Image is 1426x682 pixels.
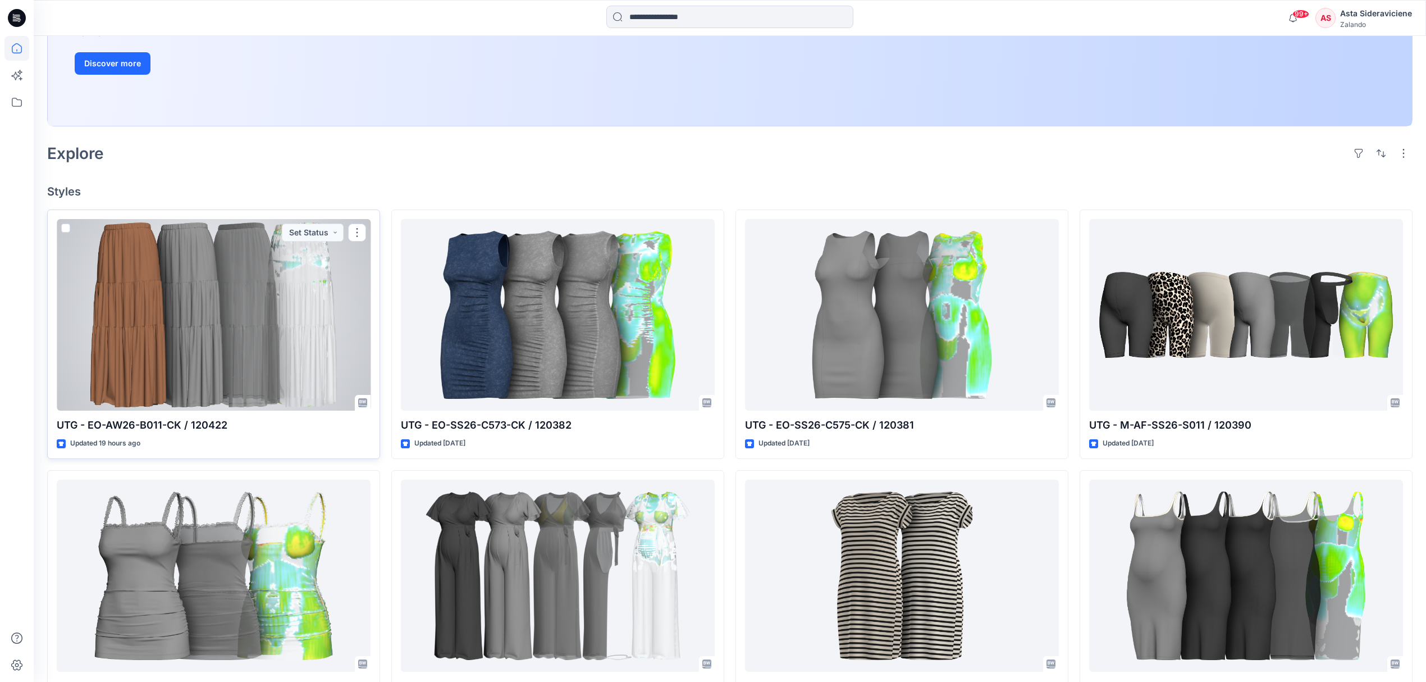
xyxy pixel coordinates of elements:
[1340,7,1412,20] div: Asta Sideraviciene
[47,185,1413,198] h4: Styles
[75,52,150,75] button: Discover more
[758,438,810,449] p: Updated [DATE]
[745,480,1059,672] a: UTG M-AF-SS26-C502-CK / 120257
[745,219,1059,411] a: UTG - EO-SS26-C575-CK / 120381
[414,438,465,449] p: Updated [DATE]
[401,480,715,672] a: UTG M-AF-SS26-T065-CK / 120258
[1292,10,1309,19] span: 99+
[1089,219,1403,411] a: UTG - M-AF-SS26-S011 / 120390
[745,417,1059,433] p: UTG - EO-SS26-C575-CK / 120381
[1103,438,1154,449] p: Updated [DATE]
[401,219,715,411] a: UTG - EO-SS26-C573-CK / 120382
[57,480,371,672] a: UTG - EO-SS26-D123-CK / 120348
[57,219,371,411] a: UTG - EO-AW26-B011-CK / 120422
[47,144,104,162] h2: Explore
[1340,20,1412,29] div: Zalando
[57,417,371,433] p: UTG - EO-AW26-B011-CK / 120422
[1315,8,1336,28] div: AS
[70,438,140,449] p: Updated 19 hours ago
[1089,480,1403,672] a: UTG M-AF-SS26-C625-CK / 120408
[75,52,327,75] a: Discover more
[401,417,715,433] p: UTG - EO-SS26-C573-CK / 120382
[1089,417,1403,433] p: UTG - M-AF-SS26-S011 / 120390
